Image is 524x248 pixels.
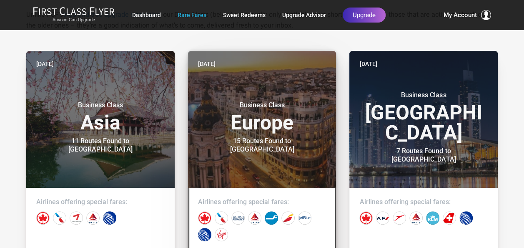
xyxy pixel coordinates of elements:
div: United [459,211,473,225]
div: Air Canada [359,211,373,225]
a: First Class FlyerAnyone Can Upgrade [33,7,115,23]
div: Delta Airlines [248,211,261,225]
button: My Account [444,10,491,20]
div: Delta Airlines [409,211,423,225]
a: Sweet Redeems [223,8,266,23]
h3: Europe [198,101,326,133]
div: Air France [376,211,389,225]
div: United [198,228,211,241]
small: Anyone Can Upgrade [33,17,115,23]
div: Air Canada [36,211,50,225]
div: American Airlines [53,211,66,225]
a: Upgrade Advisor [282,8,326,23]
small: Business Class [371,91,476,99]
div: British Airways [231,211,245,225]
small: Business Class [48,101,153,109]
div: Finnair [265,211,278,225]
div: American Airlines [215,211,228,225]
h4: Airlines offering special fares: [359,198,488,206]
div: KLM [426,211,439,225]
a: Upgrade [343,8,386,23]
div: Austrian Airlines‎ [393,211,406,225]
div: Iberia [281,211,295,225]
h3: Asia [36,101,165,133]
div: 15 Routes Found to [GEOGRAPHIC_DATA] [210,137,314,154]
div: 11 Routes Found to [GEOGRAPHIC_DATA] [48,137,153,154]
div: JetBlue [298,211,311,225]
div: United [103,211,116,225]
div: Delta Airlines [86,211,100,225]
time: [DATE] [198,59,216,68]
a: Rare Fares [178,8,206,23]
h3: [GEOGRAPHIC_DATA] [359,91,488,143]
div: Asiana [70,211,83,225]
h4: Airlines offering special fares: [36,198,165,206]
small: Business Class [210,101,314,109]
div: Virgin Atlantic [215,228,228,241]
a: Dashboard [132,8,161,23]
div: Swiss [443,211,456,225]
div: 7 Routes Found to [GEOGRAPHIC_DATA] [371,147,476,164]
time: [DATE] [359,59,377,68]
h4: Airlines offering special fares: [198,198,326,206]
span: My Account [444,10,477,20]
div: Air Canada [198,211,211,225]
time: [DATE] [36,59,54,68]
img: First Class Flyer [33,7,115,15]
